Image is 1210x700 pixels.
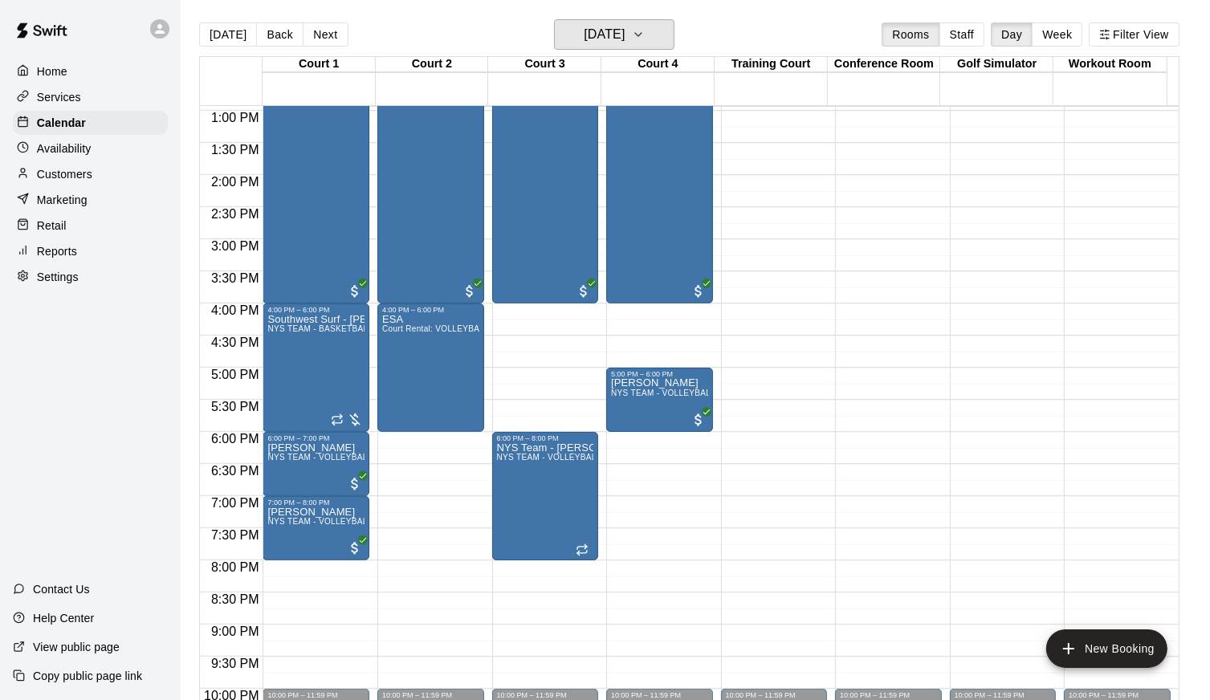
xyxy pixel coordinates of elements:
a: Calendar [13,111,168,135]
span: Court Rental: VOLLEYBALL ([DATE] - [DATE] 8 am - 3 pm) [382,324,607,333]
div: 5:00 PM – 6:00 PM: Pat Pang [606,368,713,432]
span: NYS TEAM - VOLLEYBALL (After 3 pm) [267,453,420,462]
span: All customers have paid [576,283,592,299]
div: 12:00 PM – 4:00 PM: APIA KAJE [606,47,713,303]
span: NYS TEAM - VOLLEYBALL (After 3 pm) [267,517,420,526]
div: Training Court [715,57,828,72]
span: 3:00 PM [207,239,263,253]
p: Availability [37,140,92,157]
span: NYS TEAM - VOLLEYBALL (After 3 pm) [497,453,650,462]
div: 7:00 PM – 8:00 PM [267,499,365,507]
button: Filter View [1089,22,1179,47]
span: Recurring event [331,413,344,426]
div: 4:00 PM – 6:00 PM [382,306,479,314]
div: 4:00 PM – 6:00 PM [267,306,365,314]
span: All customers have paid [691,412,707,428]
div: Court 2 [376,57,489,72]
span: 4:00 PM [207,303,263,317]
span: All customers have paid [462,283,478,299]
div: Court 3 [488,57,601,72]
span: 4:30 PM [207,336,263,349]
p: Help Center [33,610,94,626]
p: Customers [37,166,92,182]
div: 10:00 PM – 11:59 PM [267,691,365,699]
p: Retail [37,218,67,234]
div: 4:00 PM – 6:00 PM: ESA [377,303,484,432]
p: Home [37,63,67,79]
span: 6:30 PM [207,464,263,478]
div: 6:00 PM – 7:00 PM: Lexa Maile [263,432,369,496]
div: 10:00 PM – 11:59 PM [955,691,1052,699]
button: Week [1032,22,1082,47]
span: 8:00 PM [207,560,263,574]
a: Retail [13,214,168,238]
div: 7:00 PM – 8:00 PM: ADAVEN FERRAER [263,496,369,560]
div: Workout Room [1053,57,1167,72]
span: 2:00 PM [207,175,263,189]
button: Day [991,22,1033,47]
button: [DATE] [199,22,257,47]
div: 5:00 PM – 6:00 PM [611,370,708,378]
div: 12:00 PM – 4:00 PM: APIA KAJE [377,47,484,303]
div: 10:00 PM – 11:59 PM [497,691,594,699]
span: 7:30 PM [207,528,263,542]
span: 9:30 PM [207,657,263,670]
p: Settings [37,269,79,285]
p: Marketing [37,192,88,208]
button: [DATE] [554,19,674,50]
div: 4:00 PM – 6:00 PM: Southwest Surf - Tiana Vance 14u Elite [263,303,369,432]
span: All customers have paid [691,283,707,299]
span: All customers have paid [347,476,363,492]
div: 6:00 PM – 8:00 PM: NYS Team - Frankie Pacelli [492,432,599,560]
a: Marketing [13,188,168,212]
div: 10:00 PM – 11:59 PM [726,691,823,699]
span: NYS TEAM - VOLLEYBALL (After 3 pm) [611,389,764,397]
button: add [1046,629,1167,668]
span: All customers have paid [347,540,363,556]
span: 2:30 PM [207,207,263,221]
span: 7:00 PM [207,496,263,510]
span: 6:00 PM [207,432,263,446]
p: View public page [33,639,120,655]
a: Customers [13,162,168,186]
span: 1:00 PM [207,111,263,124]
div: Conference Room [828,57,941,72]
button: Staff [939,22,985,47]
a: Settings [13,265,168,289]
span: Recurring event [576,543,589,556]
span: 1:30 PM [207,143,263,157]
span: NYS TEAM - BASKETBALL (After 3 pm) [267,324,420,333]
button: Next [303,22,348,47]
div: Court 1 [263,57,376,72]
span: 5:00 PM [207,368,263,381]
p: Reports [37,243,77,259]
a: Availability [13,136,168,161]
a: Reports [13,239,168,263]
a: Services [13,85,168,109]
div: Golf Simulator [940,57,1053,72]
p: Services [37,89,81,105]
span: 8:30 PM [207,592,263,606]
a: Home [13,59,168,83]
div: 10:00 PM – 11:59 PM [840,691,937,699]
button: Back [256,22,304,47]
div: 10:00 PM – 11:59 PM [611,691,708,699]
div: 6:00 PM – 8:00 PM [497,434,594,442]
p: Calendar [37,115,86,131]
span: 3:30 PM [207,271,263,285]
div: 10:00 PM – 11:59 PM [382,691,479,699]
p: Contact Us [33,581,90,597]
div: 12:00 PM – 4:00 PM: APIA KAJE [263,47,369,303]
div: 12:00 PM – 4:00 PM: APIA KAJE [492,47,599,303]
div: Court 4 [601,57,715,72]
span: 5:30 PM [207,400,263,413]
